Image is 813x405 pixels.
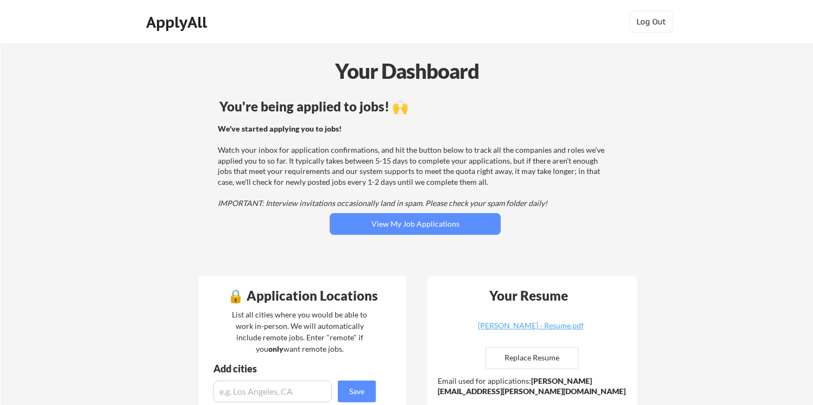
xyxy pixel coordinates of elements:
input: e.g. Los Angeles, CA [213,381,332,402]
div: Your Dashboard [1,55,813,86]
em: IMPORTANT: Interview invitations occasionally land in spam. Please check your spam folder daily! [218,198,547,208]
strong: [PERSON_NAME][EMAIL_ADDRESS][PERSON_NAME][DOMAIN_NAME] [438,376,626,396]
button: Save [338,381,376,402]
div: [PERSON_NAME] - Resume.pdf [466,322,595,329]
div: 🔒 Application Locations [201,289,404,302]
div: List all cities where you would be able to work in-person. We will automatically include remote j... [225,309,374,354]
div: Watch your inbox for application confirmations, and hit the button below to track all the compani... [218,123,609,209]
button: Log Out [629,11,673,33]
div: You're being applied to jobs! 🙌 [219,100,611,113]
strong: We've started applying you to jobs! [218,124,342,133]
strong: only [268,344,283,353]
div: ApplyAll [146,13,210,32]
div: Add cities [213,364,379,373]
a: [PERSON_NAME] - Resume.pdf [466,322,595,339]
button: View My Job Applications [330,213,501,235]
div: Your Resume [475,289,582,302]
